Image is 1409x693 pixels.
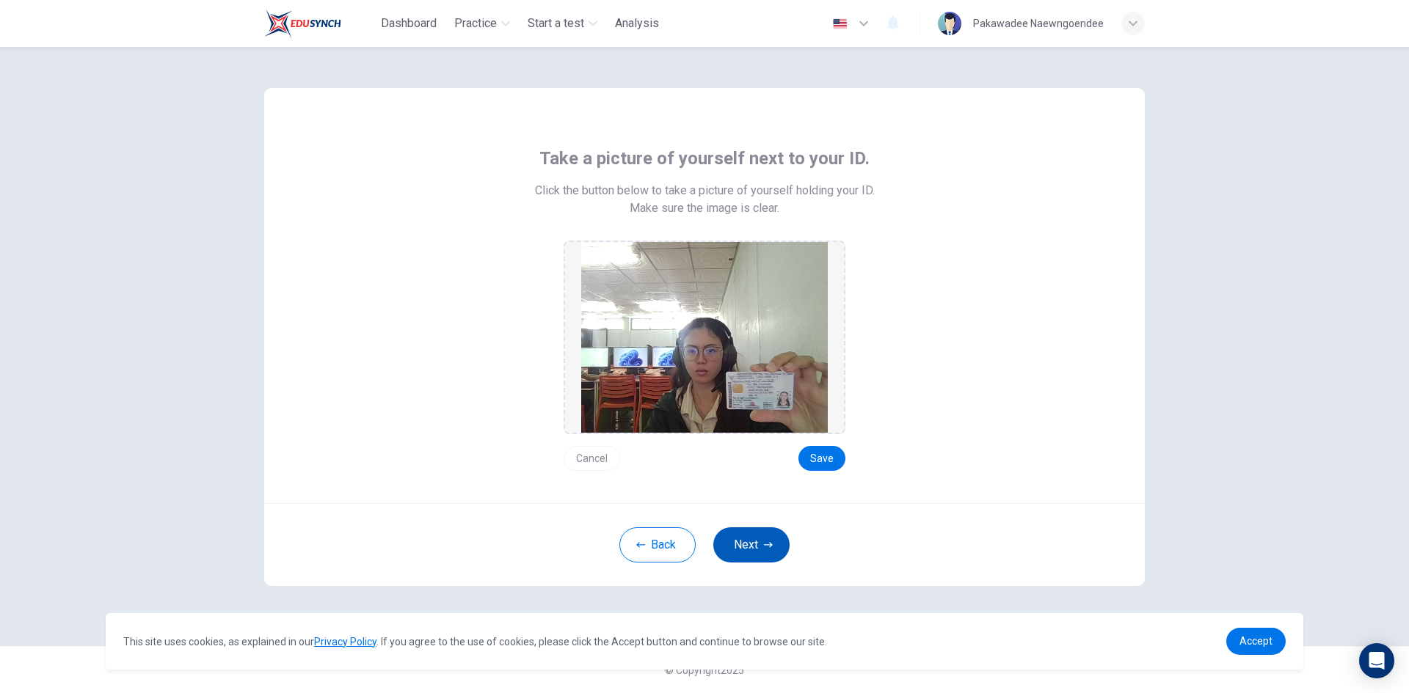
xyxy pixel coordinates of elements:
span: Practice [454,15,497,32]
span: Dashboard [381,15,437,32]
img: en [831,18,849,29]
span: Analysis [615,15,659,32]
button: Dashboard [375,10,443,37]
img: Train Test logo [264,9,341,38]
span: Accept [1239,635,1273,647]
img: preview screemshot [581,242,828,433]
div: Open Intercom Messenger [1359,643,1394,678]
a: Privacy Policy [314,636,376,648]
button: Analysis [609,10,665,37]
a: Train Test logo [264,9,375,38]
div: cookieconsent [106,613,1303,670]
span: © Copyright 2025 [665,664,744,676]
button: Back [619,527,696,562]
div: Pakawadee Naewngoendee [973,15,1104,32]
button: Practice [448,10,516,37]
img: Profile picture [938,12,961,35]
span: Take a picture of yourself next to your ID. [539,147,870,170]
a: dismiss cookie message [1226,628,1286,655]
span: Make sure the image is clear. [630,199,779,217]
span: Click the button below to take a picture of yourself holding your ID. [535,182,875,199]
button: Cancel [564,446,620,471]
button: Next [713,527,790,562]
button: Save [798,446,845,471]
span: Start a test [528,15,584,32]
span: This site uses cookies, as explained in our . If you agree to the use of cookies, please click th... [123,636,827,648]
button: Start a test [522,10,603,37]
